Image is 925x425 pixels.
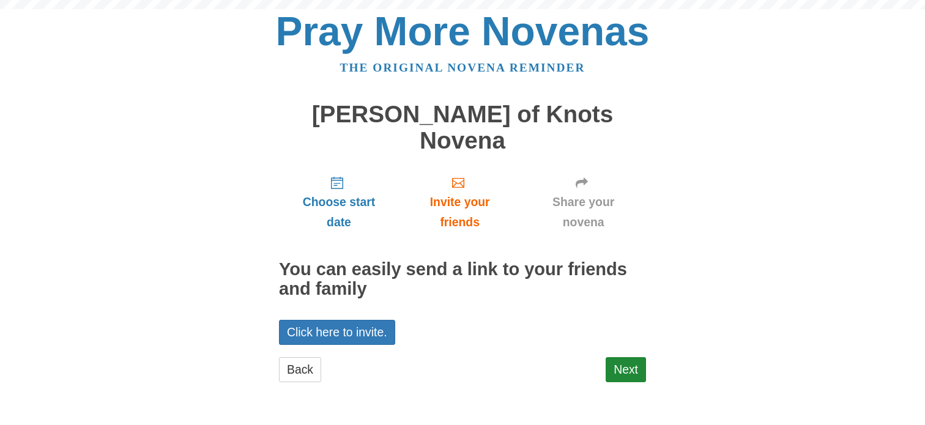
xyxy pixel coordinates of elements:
a: Back [279,357,321,382]
h2: You can easily send a link to your friends and family [279,260,646,299]
a: Pray More Novenas [276,9,650,54]
a: The original novena reminder [340,61,585,74]
a: Next [606,357,646,382]
a: Click here to invite. [279,320,395,345]
span: Invite your friends [411,192,508,232]
a: Share your novena [521,166,646,238]
h1: [PERSON_NAME] of Knots Novena [279,102,646,153]
span: Share your novena [533,192,634,232]
a: Choose start date [279,166,399,238]
a: Invite your friends [399,166,521,238]
span: Choose start date [291,192,387,232]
